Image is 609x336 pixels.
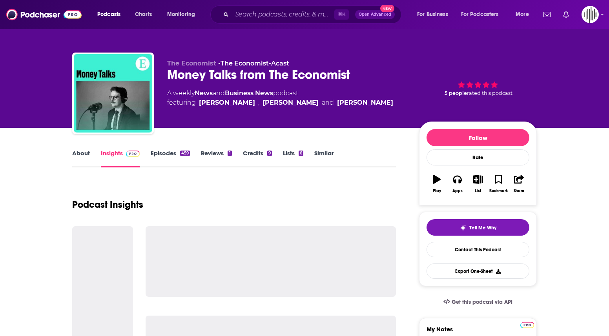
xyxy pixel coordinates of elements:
[167,60,216,67] span: The Economist
[271,60,289,67] a: Acast
[167,9,195,20] span: Monitoring
[419,60,537,108] div: 5 peoplerated this podcast
[126,151,140,157] img: Podchaser Pro
[460,225,466,231] img: tell me why sparkle
[452,299,512,305] span: Get this podcast via API
[355,10,395,19] button: Open AdvancedNew
[199,98,255,107] a: Alice Fulwood
[433,189,441,193] div: Play
[445,90,467,96] span: 5 people
[468,170,488,198] button: List
[130,8,157,21] a: Charts
[427,170,447,198] button: Play
[167,89,393,107] div: A weekly podcast
[180,151,190,156] div: 459
[225,89,273,97] a: Business News
[322,98,334,107] span: and
[337,98,393,107] a: Helen Joyce
[269,60,289,67] span: •
[510,8,539,21] button: open menu
[509,170,529,198] button: Share
[582,6,599,23] span: Logged in as gpg2
[334,9,349,20] span: ⌘ K
[263,98,319,107] a: Tom Lee-Devlin
[467,90,512,96] span: rated this podcast
[514,189,524,193] div: Share
[228,151,232,156] div: 1
[6,7,82,22] img: Podchaser - Follow, Share and Rate Podcasts
[447,170,467,198] button: Apps
[232,8,334,21] input: Search podcasts, credits, & more...
[427,149,529,165] div: Rate
[162,8,205,21] button: open menu
[456,8,510,21] button: open menu
[380,5,394,12] span: New
[267,151,272,156] div: 9
[195,89,213,97] a: News
[92,8,131,21] button: open menu
[243,149,272,167] a: Credits9
[283,149,303,167] a: Lists6
[201,149,232,167] a: Reviews1
[72,149,90,167] a: About
[72,199,143,211] h1: Podcast Insights
[213,89,225,97] span: and
[218,60,269,67] span: •
[221,60,269,67] a: The Economist
[452,189,463,193] div: Apps
[560,8,572,21] a: Show notifications dropdown
[582,6,599,23] img: User Profile
[488,170,509,198] button: Bookmark
[74,54,152,133] img: Money Talks from The Economist
[151,149,190,167] a: Episodes459
[437,292,519,312] a: Get this podcast via API
[314,149,334,167] a: Similar
[417,9,448,20] span: For Business
[412,8,458,21] button: open menu
[359,13,391,16] span: Open Advanced
[427,242,529,257] a: Contact This Podcast
[516,9,529,20] span: More
[461,9,499,20] span: For Podcasters
[258,98,259,107] span: ,
[582,6,599,23] button: Show profile menu
[167,98,393,107] span: featuring
[218,5,409,24] div: Search podcasts, credits, & more...
[475,189,481,193] div: List
[101,149,140,167] a: InsightsPodchaser Pro
[520,322,534,328] img: Podchaser Pro
[427,263,529,279] button: Export One-Sheet
[135,9,152,20] span: Charts
[427,129,529,146] button: Follow
[489,189,508,193] div: Bookmark
[469,225,496,231] span: Tell Me Why
[427,219,529,236] button: tell me why sparkleTell Me Why
[97,9,120,20] span: Podcasts
[520,321,534,328] a: Pro website
[540,8,554,21] a: Show notifications dropdown
[299,151,303,156] div: 6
